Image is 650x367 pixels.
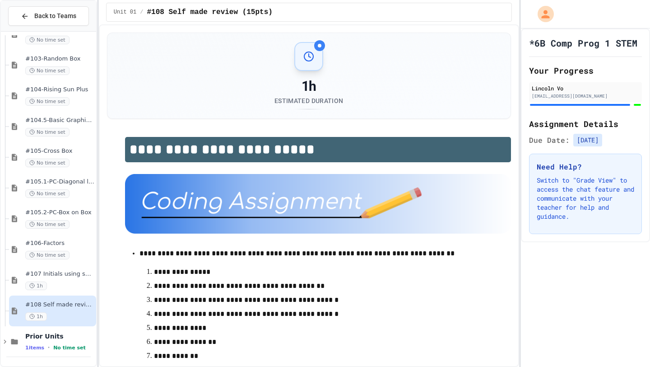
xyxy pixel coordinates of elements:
[114,9,136,16] span: Unit 01
[25,36,70,44] span: No time set
[25,312,47,321] span: 1h
[25,209,94,216] span: #105.2-PC-Box on Box
[25,251,70,259] span: No time set
[25,220,70,229] span: No time set
[532,93,639,99] div: [EMAIL_ADDRESS][DOMAIN_NAME]
[274,78,343,94] div: 1h
[529,135,570,146] span: Due Date:
[25,159,70,167] span: No time set
[532,84,639,92] div: Lincoln Vo
[147,7,272,18] span: #108 Self made review (15pts)
[25,128,70,136] span: No time set
[25,147,94,155] span: #105-Cross Box
[25,240,94,247] span: #106-Factors
[25,270,94,278] span: #107 Initials using shapes(11pts)
[537,176,634,221] p: Switch to "Grade View" to access the chat feature and communicate with your teacher for help and ...
[25,117,94,124] span: #104.5-Basic Graphics Review
[25,97,70,106] span: No time set
[573,134,602,146] span: [DATE]
[25,301,94,309] span: #108 Self made review (15pts)
[529,64,642,77] h2: Your Progress
[25,282,47,290] span: 1h
[528,4,556,24] div: My Account
[529,37,637,49] h1: *6B Comp Prog 1 STEM
[25,189,70,198] span: No time set
[529,118,642,130] h2: Assignment Details
[25,332,94,340] span: Prior Units
[25,55,94,63] span: #103-Random Box
[53,345,86,351] span: No time set
[34,11,76,21] span: Back to Teams
[8,6,89,26] button: Back to Teams
[537,161,634,172] h3: Need Help?
[25,345,44,351] span: 1 items
[25,86,94,94] span: #104-Rising Sun Plus
[48,344,50,351] span: •
[25,178,94,186] span: #105.1-PC-Diagonal line
[274,96,343,105] div: Estimated Duration
[140,9,143,16] span: /
[25,66,70,75] span: No time set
